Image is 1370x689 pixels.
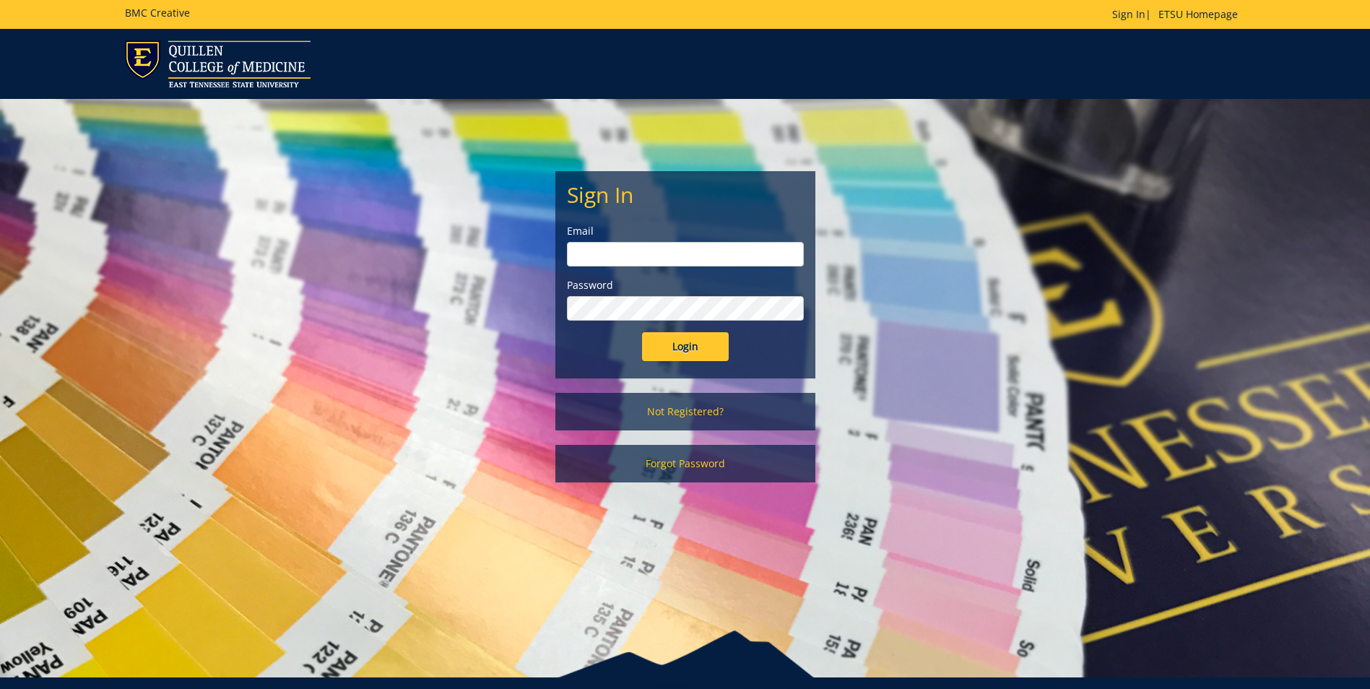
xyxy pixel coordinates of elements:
[1151,7,1245,21] a: ETSU Homepage
[567,183,804,207] h2: Sign In
[125,40,311,87] img: ETSU logo
[555,445,815,482] a: Forgot Password
[567,278,804,292] label: Password
[555,393,815,430] a: Not Registered?
[125,7,190,18] h5: BMC Creative
[642,332,729,361] input: Login
[567,224,804,238] label: Email
[1112,7,1245,22] p: |
[1112,7,1145,21] a: Sign In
